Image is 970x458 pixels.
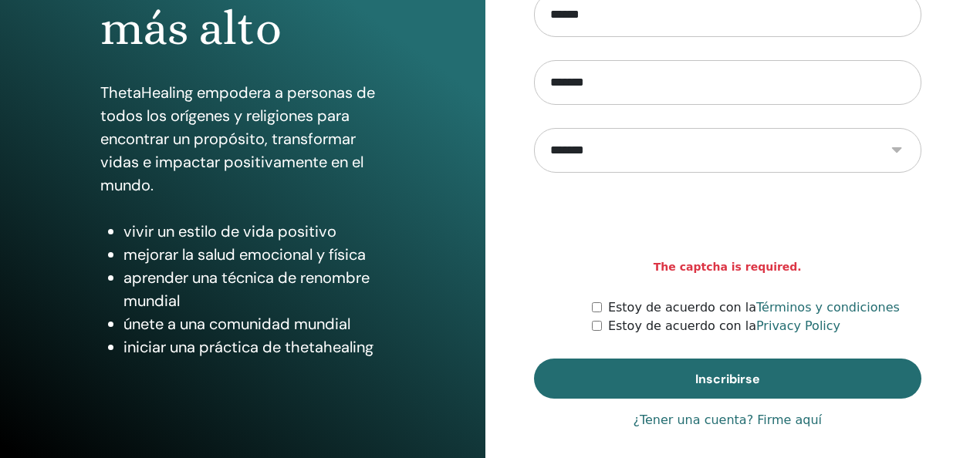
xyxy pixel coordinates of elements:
[633,411,822,429] a: ¿Tener una cuenta? Firme aquí
[608,317,840,335] label: Estoy de acuerdo con la
[123,266,385,312] li: aprender una técnica de renombre mundial
[695,371,760,387] span: Inscribirse
[100,81,385,197] p: ThetaHealing empodera a personas de todos los orígenes y religiones para encontrar un propósito, ...
[608,298,900,317] label: Estoy de acuerdo con la
[756,318,840,333] a: Privacy Policy
[123,312,385,335] li: únete a una comunidad mundial
[756,300,900,315] a: Términos y condiciones
[654,259,802,275] strong: The captcha is required.
[123,243,385,266] li: mejorar la salud emocional y física
[123,220,385,243] li: vivir un estilo de vida positivo
[123,335,385,359] li: iniciar una práctica de thetahealing
[610,196,845,256] iframe: reCAPTCHA
[534,359,922,399] button: Inscribirse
